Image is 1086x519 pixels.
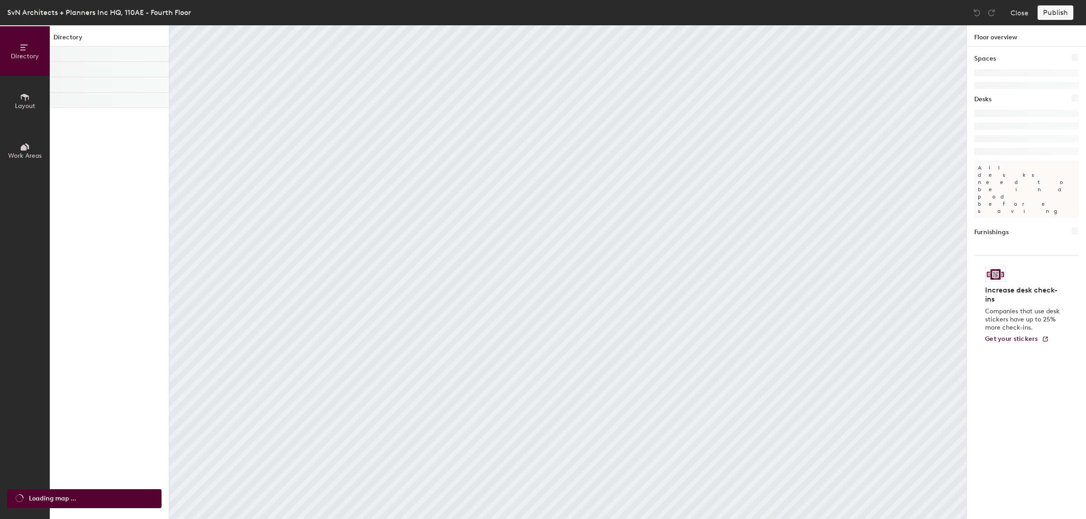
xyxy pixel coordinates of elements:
[987,8,996,17] img: Redo
[7,7,191,18] div: SvN Architects + Planners Inc HQ, 110AE - Fourth Floor
[8,152,42,160] span: Work Areas
[974,54,996,64] h1: Spaces
[985,335,1049,343] a: Get your stickers
[974,160,1079,218] p: All desks need to be in a pod before saving
[1010,5,1029,20] button: Close
[967,25,1086,47] h1: Floor overview
[985,267,1006,282] img: Sticker logo
[972,8,981,17] img: Undo
[974,227,1009,237] h1: Furnishings
[985,307,1062,332] p: Companies that use desk stickers have up to 25% more check-ins.
[50,33,169,47] h1: Directory
[974,94,991,104] h1: Desks
[11,52,39,60] span: Directory
[985,286,1062,304] h4: Increase desk check-ins
[15,102,35,110] span: Layout
[985,335,1038,343] span: Get your stickers
[29,494,76,504] span: Loading map ...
